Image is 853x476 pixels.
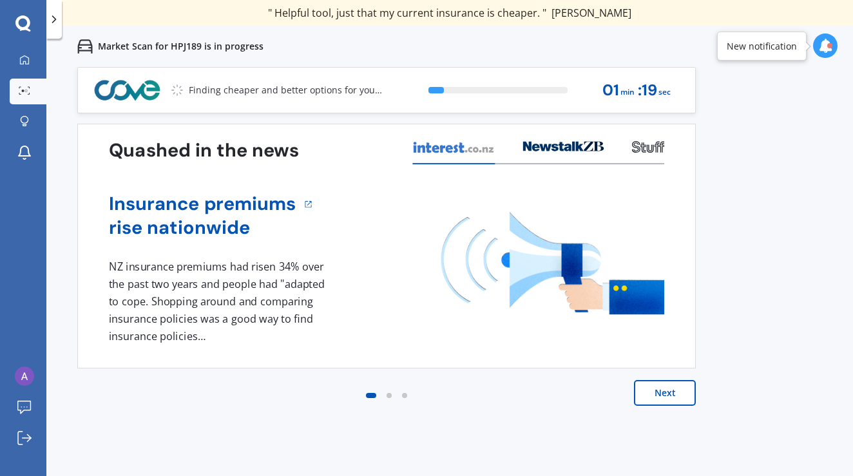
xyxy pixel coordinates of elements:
div: NZ insurance premiums had risen 34% over the past two years and people had "adapted to cope. Shop... [109,258,329,345]
p: Finding cheaper and better options for you... [189,84,382,97]
a: Insurance premiums [109,192,296,216]
img: ACg8ocK_3_ZjbZ09IzZ88PeNHaoxvzFpa9JNxMWcyIJa-8_qaMHFPg=s96-c [15,367,34,386]
span: sec [658,84,671,101]
img: media image [441,212,664,314]
a: rise nationwide [109,216,296,240]
span: min [620,84,635,101]
span: : 19 [638,82,657,99]
div: New notification [727,40,797,53]
button: Next [634,380,696,406]
img: car.f15378c7a67c060ca3f3.svg [77,39,93,54]
span: 01 [602,82,619,99]
h3: Quashed in the news [109,138,299,162]
p: Market Scan for HPJ189 is in progress [98,40,264,53]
